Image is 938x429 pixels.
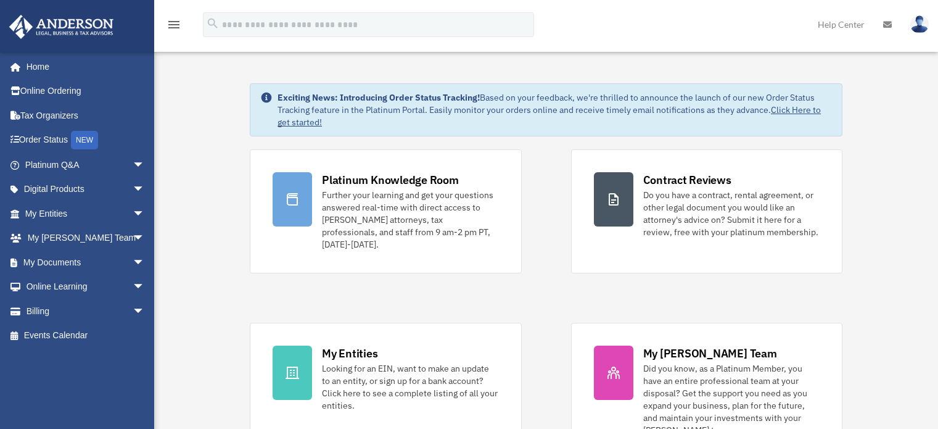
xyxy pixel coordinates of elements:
[278,92,480,103] strong: Exciting News: Introducing Order Status Tracking!
[9,323,163,348] a: Events Calendar
[9,177,163,202] a: Digital Productsarrow_drop_down
[9,54,157,79] a: Home
[250,149,521,273] a: Platinum Knowledge Room Further your learning and get your questions answered real-time with dire...
[133,201,157,227] span: arrow_drop_down
[322,172,459,188] div: Platinum Knowledge Room
[167,17,181,32] i: menu
[133,250,157,275] span: arrow_drop_down
[278,91,832,128] div: Based on your feedback, we're thrilled to announce the launch of our new Order Status Tracking fe...
[133,299,157,324] span: arrow_drop_down
[322,346,377,361] div: My Entities
[643,172,731,188] div: Contract Reviews
[133,275,157,300] span: arrow_drop_down
[9,226,163,251] a: My [PERSON_NAME] Teamarrow_drop_down
[910,15,929,33] img: User Pic
[643,346,777,361] div: My [PERSON_NAME] Team
[71,131,98,149] div: NEW
[9,152,163,177] a: Platinum Q&Aarrow_drop_down
[6,15,117,39] img: Anderson Advisors Platinum Portal
[571,149,842,273] a: Contract Reviews Do you have a contract, rental agreement, or other legal document you would like...
[206,17,220,30] i: search
[133,226,157,251] span: arrow_drop_down
[9,275,163,299] a: Online Learningarrow_drop_down
[133,177,157,202] span: arrow_drop_down
[9,250,163,275] a: My Documentsarrow_drop_down
[278,104,821,128] a: Click Here to get started!
[9,299,163,323] a: Billingarrow_drop_down
[9,201,163,226] a: My Entitiesarrow_drop_down
[322,362,498,412] div: Looking for an EIN, want to make an update to an entity, or sign up for a bank account? Click her...
[167,22,181,32] a: menu
[9,103,163,128] a: Tax Organizers
[133,152,157,178] span: arrow_drop_down
[9,128,163,153] a: Order StatusNEW
[9,79,163,104] a: Online Ordering
[643,189,820,238] div: Do you have a contract, rental agreement, or other legal document you would like an attorney's ad...
[322,189,498,251] div: Further your learning and get your questions answered real-time with direct access to [PERSON_NAM...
